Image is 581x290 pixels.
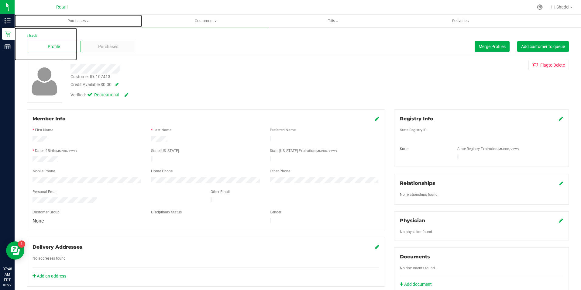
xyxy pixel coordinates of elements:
a: Customers [142,15,269,27]
span: Relationships [400,180,435,186]
span: Member Info [33,116,66,122]
span: (MM/DD/YYYY) [497,147,519,151]
label: Disciplinary Status [151,209,182,215]
a: Back [27,33,37,38]
label: Customer Group [33,209,60,215]
p: 09/27 [3,283,12,287]
iframe: Resource center [6,241,24,260]
label: State [US_STATE] Expiration [270,148,337,154]
span: No documents found. [400,266,436,270]
div: State [395,146,453,152]
span: Delivery Addresses [33,244,82,250]
button: Add customer to queue [517,41,569,52]
span: Documents [400,254,430,260]
a: Tills [270,15,397,27]
label: Personal Email [33,189,57,195]
span: Merge Profiles [479,44,506,49]
span: No physician found. [400,230,433,234]
p: 07:48 AM EDT [3,266,12,283]
a: Add an address [33,274,66,278]
button: Merge Profiles [475,41,510,52]
div: Customer ID: 107413 [70,74,110,80]
inline-svg: Inventory [5,18,11,24]
span: Recreational [94,92,119,98]
label: Gender [270,209,281,215]
a: Purchases [15,15,142,27]
label: Last Name [153,127,171,133]
span: Purchases [98,43,118,50]
label: State Registry Expiration [457,146,519,152]
button: Flagto Delete [528,60,569,70]
div: Credit Available: [70,81,337,88]
span: Customers [142,18,269,24]
span: Tills [270,18,397,24]
span: Purchases [15,18,142,24]
label: No addresses found [33,256,66,261]
label: State [US_STATE] [151,148,179,154]
label: Home Phone [151,168,173,174]
a: Add document [400,281,435,288]
label: State Registry ID [400,127,427,133]
label: First Name [35,127,53,133]
span: (MM/DD/YYYY) [55,149,77,153]
label: No relationships found. [400,192,438,197]
span: None [33,218,44,224]
span: Registry Info [400,116,433,122]
img: user-icon.png [29,66,60,97]
div: Verified: [70,92,128,98]
span: (MM/DD/YYYY) [315,149,337,153]
span: Physician [400,218,425,223]
span: Deliveries [444,18,477,24]
inline-svg: Reports [5,44,11,50]
span: Add customer to queue [521,44,565,49]
label: Date of Birth [35,148,77,154]
div: Manage settings [536,4,544,10]
span: Profile [48,43,60,50]
label: Other Email [211,189,230,195]
span: Retail [56,5,68,10]
inline-svg: Retail [5,31,11,37]
a: Deliveries [397,15,524,27]
label: Mobile Phone [33,168,55,174]
span: $0.00 [101,82,112,87]
label: Other Phone [270,168,290,174]
iframe: Resource center unread badge [18,240,25,248]
label: Preferred Name [270,127,296,133]
span: Hi, Shade! [551,5,569,9]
